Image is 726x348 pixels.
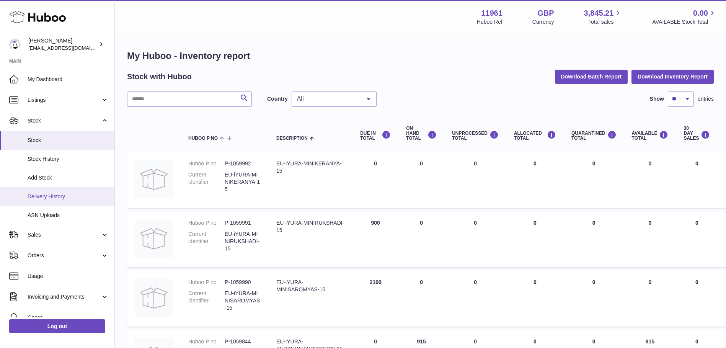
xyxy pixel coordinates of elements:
span: Sales [28,231,101,239]
a: 0.00 AVAILABLE Stock Total [652,8,717,26]
strong: GBP [537,8,554,18]
span: 0 [592,220,595,226]
span: Usage [28,273,109,280]
div: 30 DAY SALES [684,126,710,141]
img: product image [135,219,173,258]
span: Stock History [28,155,109,163]
strong: 11961 [481,8,502,18]
td: 0 [676,271,718,327]
dd: P-1059990 [225,279,261,286]
img: product image [135,279,173,317]
span: Total sales [588,18,622,26]
span: 0 [592,160,595,167]
div: EU-iYURA-MINIKERANYA-15 [276,160,345,175]
span: Huboo P no [188,136,218,141]
span: Stock [28,117,101,124]
button: Download Batch Report [555,70,628,83]
dd: EU-iYURA-MINIKERANYA-15 [225,171,261,193]
td: 0 [506,212,564,267]
td: 0 [676,212,718,267]
span: Listings [28,96,101,104]
label: Country [267,95,288,103]
td: 0 [398,152,444,208]
span: Stock [28,137,109,144]
span: 3,845.21 [584,8,614,18]
td: 0 [624,271,676,327]
div: ON HAND Total [406,126,437,141]
span: Add Stock [28,174,109,181]
span: 0 [592,338,595,345]
span: Orders [28,252,101,259]
a: 3,845.21 Total sales [584,8,623,26]
div: EU-iYURA-MINISAROMYAS-15 [276,279,345,293]
td: 0 [624,212,676,267]
span: Description [276,136,308,141]
dd: P-1059992 [225,160,261,167]
img: internalAdmin-11961@internal.huboo.com [9,39,21,50]
div: [PERSON_NAME] [28,37,97,52]
dd: EU-iYURA-MINIRUKSHADI-15 [225,230,261,252]
td: 0 [352,152,398,208]
span: My Dashboard [28,76,109,83]
a: Log out [9,319,105,333]
img: product image [135,160,173,198]
span: [EMAIL_ADDRESS][DOMAIN_NAME] [28,45,113,51]
dt: Huboo P no [188,279,225,286]
label: Show [650,95,664,103]
td: 0 [506,152,564,208]
span: All [295,95,361,103]
dt: Huboo P no [188,160,225,167]
span: Invoicing and Payments [28,293,101,301]
div: Huboo Ref [477,18,502,26]
div: UNPROCESSED Total [452,131,499,141]
dt: Huboo P no [188,219,225,227]
td: 900 [352,212,398,267]
div: DUE IN TOTAL [360,131,391,141]
dt: Current identifier [188,230,225,252]
dt: Current identifier [188,171,225,193]
td: 0 [398,212,444,267]
td: 0 [444,271,506,327]
td: 0 [398,271,444,327]
span: 0 [592,279,595,285]
td: 0 [444,212,506,267]
div: QUARANTINED Total [571,131,617,141]
dd: EU-iYURA-MINISAROMYAS-15 [225,290,261,312]
div: ALLOCATED Total [514,131,556,141]
td: 0 [506,271,564,327]
span: AVAILABLE Stock Total [652,18,717,26]
td: 0 [676,152,718,208]
dd: P-1059991 [225,219,261,227]
span: ASN Uploads [28,212,109,219]
td: 0 [444,152,506,208]
div: EU-iYURA-MINIRUKSHADI-15 [276,219,345,234]
dt: Current identifier [188,290,225,312]
span: 0.00 [693,8,708,18]
div: Currency [532,18,554,26]
span: entries [698,95,714,103]
span: Delivery History [28,193,109,200]
h1: My Huboo - Inventory report [127,50,714,62]
button: Download Inventory Report [631,70,714,83]
h2: Stock with Huboo [127,72,192,82]
dt: Huboo P no [188,338,225,345]
span: Cases [28,314,109,321]
dd: P-1059844 [225,338,261,345]
td: 2100 [352,271,398,327]
td: 0 [624,152,676,208]
div: AVAILABLE Total [632,131,669,141]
